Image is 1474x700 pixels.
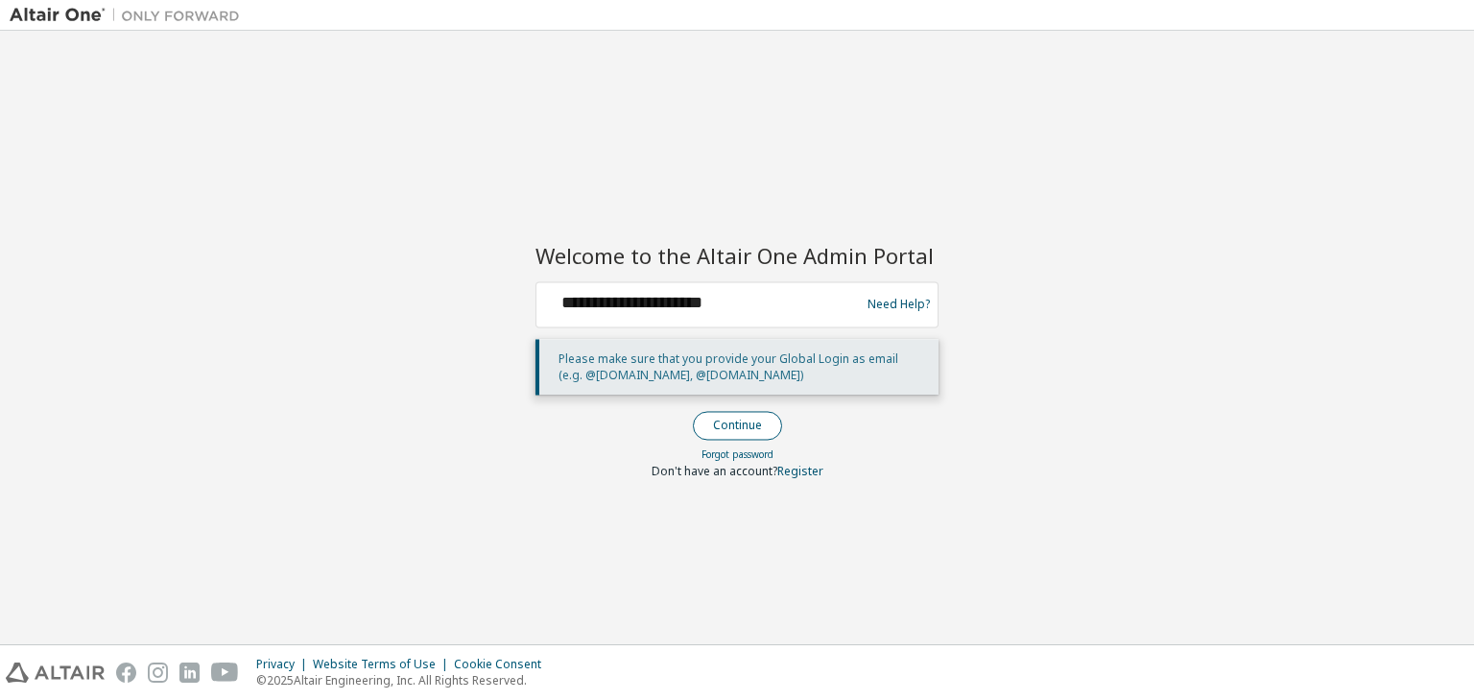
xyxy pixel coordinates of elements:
[535,243,939,270] h2: Welcome to the Altair One Admin Portal
[256,672,553,688] p: © 2025 Altair Engineering, Inc. All Rights Reserved.
[10,6,250,25] img: Altair One
[701,447,773,461] a: Forgot password
[777,463,823,479] a: Register
[693,411,782,440] button: Continue
[559,350,923,383] p: Please make sure that you provide your Global Login as email (e.g. @[DOMAIN_NAME], @[DOMAIN_NAME])
[179,663,200,683] img: linkedin.svg
[116,663,136,683] img: facebook.svg
[454,657,553,672] div: Cookie Consent
[652,463,777,479] span: Don't have an account?
[211,663,239,683] img: youtube.svg
[6,663,105,683] img: altair_logo.svg
[148,663,168,683] img: instagram.svg
[868,304,930,305] a: Need Help?
[256,657,313,672] div: Privacy
[313,657,454,672] div: Website Terms of Use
